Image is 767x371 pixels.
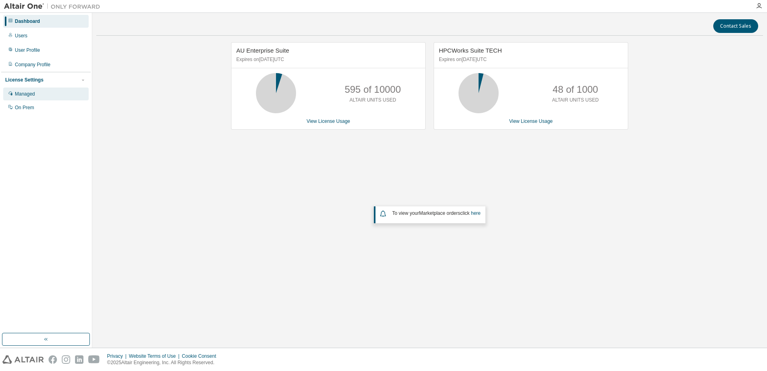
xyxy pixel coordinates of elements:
[419,210,461,216] em: Marketplace orders
[306,118,350,124] a: View License Usage
[15,104,34,111] div: On Prem
[75,355,83,364] img: linkedin.svg
[49,355,57,364] img: facebook.svg
[62,355,70,364] img: instagram.svg
[15,61,51,68] div: Company Profile
[552,97,599,104] p: ALTAIR UNITS USED
[2,355,44,364] img: altair_logo.svg
[107,359,221,366] p: © 2025 Altair Engineering, Inc. All Rights Reserved.
[471,210,481,216] a: here
[439,56,621,63] p: Expires on [DATE] UTC
[15,18,40,24] div: Dashboard
[553,83,598,96] p: 48 of 1000
[4,2,104,10] img: Altair One
[15,33,27,39] div: Users
[349,97,396,104] p: ALTAIR UNITS USED
[439,47,502,54] span: HPCWorks Suite TECH
[129,353,182,359] div: Website Terms of Use
[392,210,481,216] span: To view your click
[88,355,100,364] img: youtube.svg
[107,353,129,359] div: Privacy
[236,47,289,54] span: AU Enterprise Suite
[236,56,418,63] p: Expires on [DATE] UTC
[15,47,40,53] div: User Profile
[345,83,401,96] p: 595 of 10000
[713,19,758,33] button: Contact Sales
[182,353,221,359] div: Cookie Consent
[509,118,553,124] a: View License Usage
[5,77,43,83] div: License Settings
[15,91,35,97] div: Managed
